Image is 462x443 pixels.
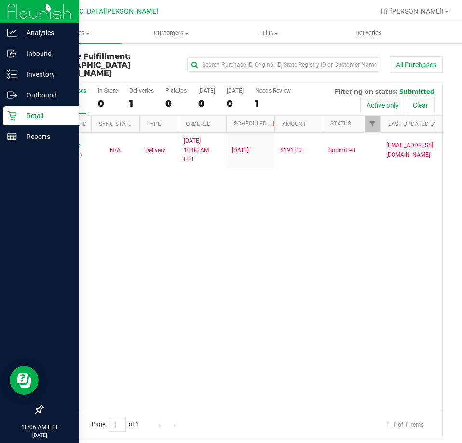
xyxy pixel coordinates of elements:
[7,90,17,100] inline-svg: Outbound
[330,120,351,127] a: Status
[342,29,395,38] span: Deliveries
[282,121,306,127] a: Amount
[378,417,432,431] span: 1 - 1 of 1 items
[186,121,211,127] a: Ordered
[255,87,291,94] div: Needs Review
[83,417,147,432] span: Page of 1
[165,98,187,109] div: 0
[232,146,249,155] span: [DATE]
[328,146,355,155] span: Submitted
[39,7,158,15] span: [GEOGRAPHIC_DATA][PERSON_NAME]
[17,27,75,39] p: Analytics
[129,87,154,94] div: Deliveries
[42,60,131,78] span: [GEOGRAPHIC_DATA][PERSON_NAME]
[10,366,39,395] iframe: Resource center
[184,137,220,165] span: [DATE] 10:00 AM EDT
[227,98,244,109] div: 0
[17,48,75,59] p: Inbound
[381,7,444,15] span: Hi, [PERSON_NAME]!
[17,69,75,80] p: Inventory
[99,121,136,127] a: Sync Status
[145,146,165,155] span: Delivery
[110,147,121,153] span: Not Applicable
[7,49,17,58] inline-svg: Inbound
[4,423,75,431] p: 10:06 AM EDT
[122,29,220,38] span: Customers
[227,87,244,94] div: [DATE]
[42,52,176,78] h3: Purchase Fulfillment:
[147,121,161,127] a: Type
[7,28,17,38] inline-svg: Analytics
[198,98,215,109] div: 0
[255,98,291,109] div: 1
[98,98,118,109] div: 0
[7,111,17,121] inline-svg: Retail
[407,97,435,113] button: Clear
[388,121,437,127] a: Last Updated By
[109,417,126,432] input: 1
[319,23,418,43] a: Deliveries
[7,69,17,79] inline-svg: Inventory
[335,87,397,95] span: Filtering on status:
[399,87,435,95] span: Submitted
[187,57,380,72] input: Search Purchase ID, Original ID, State Registry ID or Customer Name...
[17,110,75,122] p: Retail
[129,98,154,109] div: 1
[122,23,221,43] a: Customers
[4,431,75,439] p: [DATE]
[17,131,75,142] p: Reports
[390,56,443,73] button: All Purchases
[17,89,75,101] p: Outbound
[198,87,215,94] div: [DATE]
[110,146,121,155] button: N/A
[234,120,278,127] a: Scheduled
[280,146,302,155] span: $191.00
[360,97,405,113] button: Active only
[365,116,380,132] a: Filter
[7,132,17,141] inline-svg: Reports
[165,87,187,94] div: PickUps
[98,87,118,94] div: In Store
[221,23,320,43] a: Tills
[221,29,319,38] span: Tills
